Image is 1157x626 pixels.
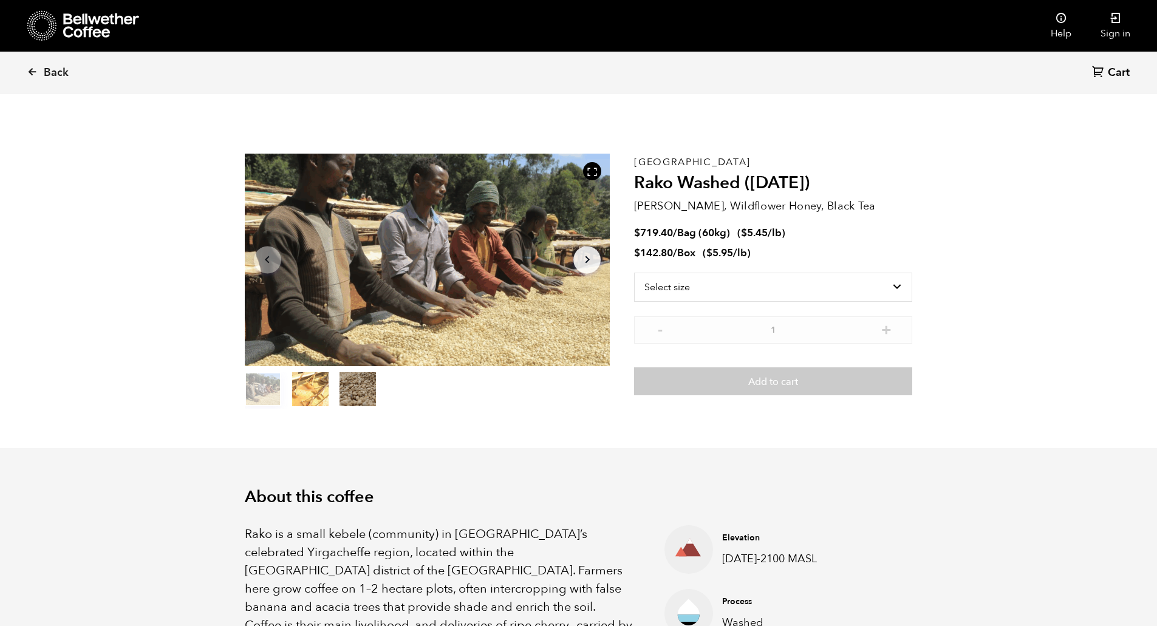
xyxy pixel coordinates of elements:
span: $ [634,246,640,260]
button: Add to cart [634,367,912,395]
span: ( ) [703,246,751,260]
p: [DATE]-2100 MASL [722,551,838,567]
span: /lb [768,226,782,240]
span: / [673,246,677,260]
span: $ [634,226,640,240]
bdi: 5.95 [706,246,733,260]
button: - [652,322,667,335]
bdi: 5.45 [741,226,768,240]
bdi: 142.80 [634,246,673,260]
span: Box [677,246,695,260]
span: Bag (60kg) [677,226,730,240]
bdi: 719.40 [634,226,673,240]
span: ( ) [737,226,785,240]
h4: Elevation [722,532,838,544]
p: [PERSON_NAME], Wildflower Honey, Black Tea [634,198,912,214]
h2: Rako Washed ([DATE]) [634,173,912,194]
button: + [879,322,894,335]
span: / [673,226,677,240]
span: Back [44,66,69,80]
span: /lb [733,246,747,260]
span: $ [741,226,747,240]
a: Cart [1092,65,1133,81]
h2: About this coffee [245,488,913,507]
span: $ [706,246,712,260]
h4: Process [722,596,838,608]
span: Cart [1108,66,1130,80]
